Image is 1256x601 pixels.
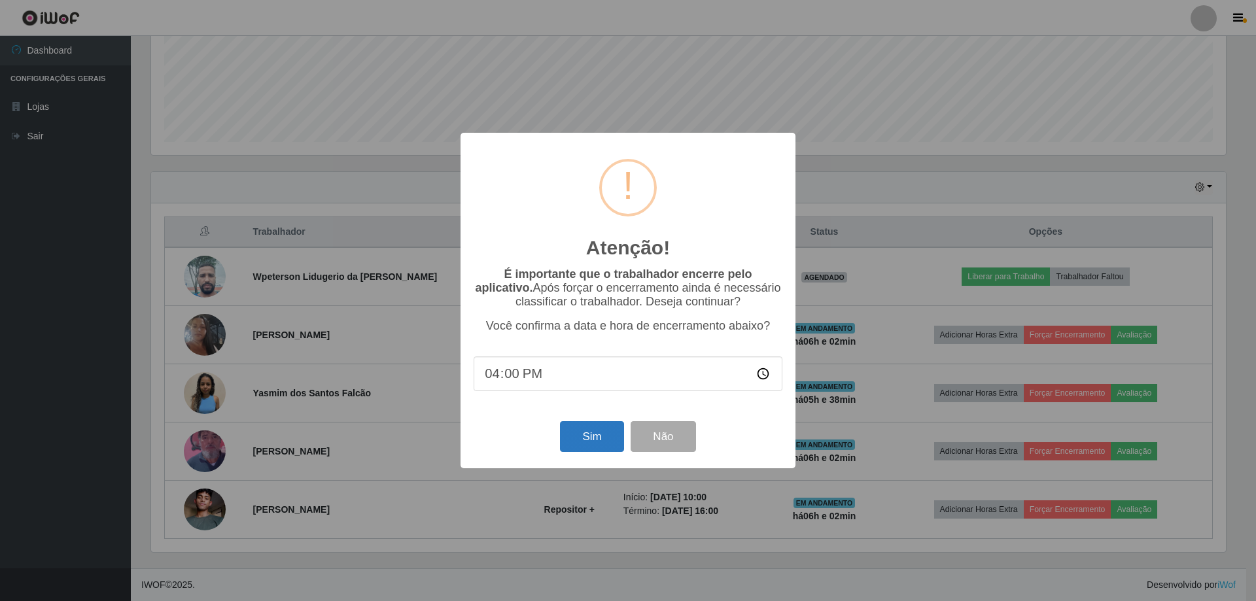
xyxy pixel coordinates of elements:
p: Você confirma a data e hora de encerramento abaixo? [474,319,782,333]
h2: Atenção! [586,236,670,260]
button: Não [631,421,695,452]
p: Após forçar o encerramento ainda é necessário classificar o trabalhador. Deseja continuar? [474,267,782,309]
b: É importante que o trabalhador encerre pelo aplicativo. [475,267,752,294]
button: Sim [560,421,623,452]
